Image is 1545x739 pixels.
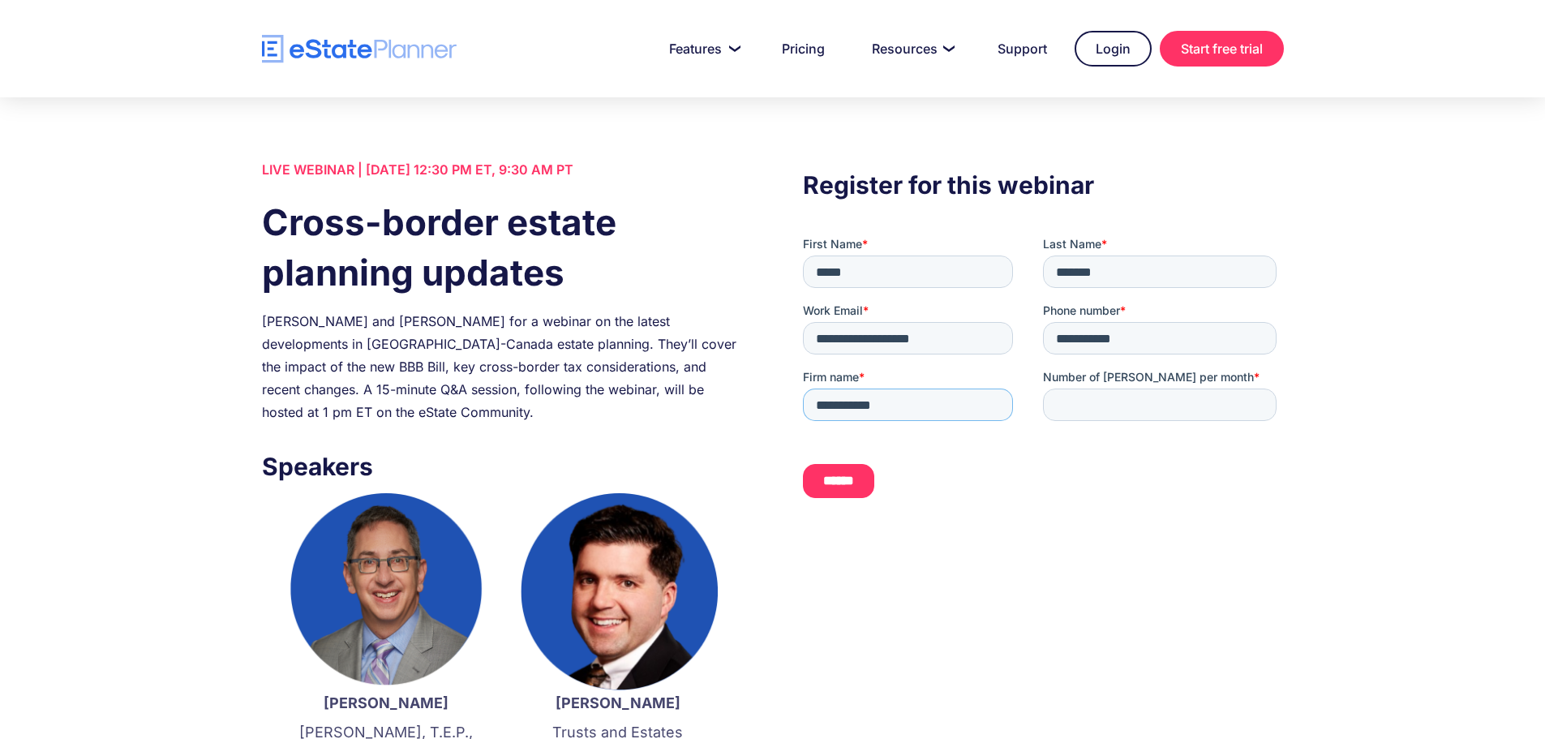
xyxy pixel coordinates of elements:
a: Support [978,32,1066,65]
strong: [PERSON_NAME] [324,694,448,711]
strong: [PERSON_NAME] [556,694,680,711]
a: Start free trial [1160,31,1284,67]
a: Login [1075,31,1152,67]
h1: Cross-border estate planning updates [262,197,742,298]
h3: Register for this webinar [803,166,1283,204]
div: LIVE WEBINAR | [DATE] 12:30 PM ET, 9:30 AM PT [262,158,742,181]
h3: Speakers [262,448,742,485]
a: home [262,35,457,63]
iframe: Form 0 [803,236,1283,512]
a: Features [650,32,754,65]
a: Resources [852,32,970,65]
a: Pricing [762,32,844,65]
div: [PERSON_NAME] and [PERSON_NAME] for a webinar on the latest developments in [GEOGRAPHIC_DATA]-Can... [262,310,742,423]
